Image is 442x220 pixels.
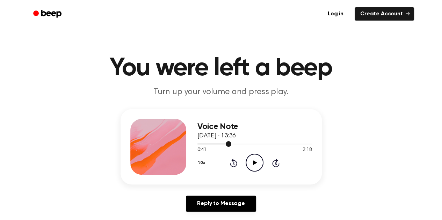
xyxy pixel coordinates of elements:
a: Beep [28,7,68,21]
h3: Voice Note [197,122,312,131]
span: 0:41 [197,146,206,154]
a: Create Account [355,7,414,21]
button: 1.0x [197,157,208,169]
a: Reply to Message [186,196,256,212]
h1: You were left a beep [42,56,400,81]
span: [DATE] · 13:36 [197,133,236,139]
p: Turn up your volume and press play. [87,86,355,98]
a: Log in [321,6,350,22]
span: 2:18 [303,146,312,154]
